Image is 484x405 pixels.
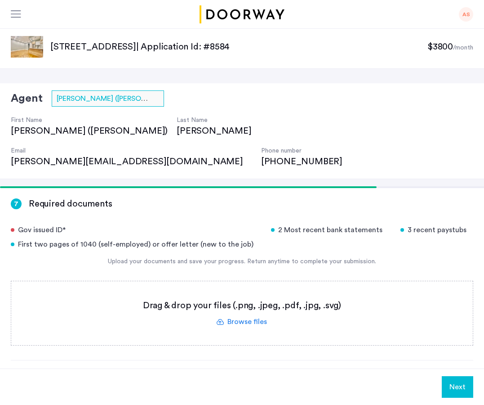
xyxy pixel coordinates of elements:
div: [PERSON_NAME] [177,125,251,137]
sub: /month [453,45,473,51]
img: logo [198,5,286,23]
h4: Phone number [261,146,342,155]
h3: Required documents [29,198,112,210]
div: Upload your documents and save your progress. Return anytime to complete your submission. [11,257,473,266]
div: 7 [11,198,22,209]
p: [STREET_ADDRESS] | Application Id: #8584 [50,40,427,53]
div: [PERSON_NAME] ([PERSON_NAME]) [11,125,168,137]
h4: Last Name [177,116,251,125]
div: First two pages of 1040 (self-employed) or offer letter (new to the job) [11,239,260,250]
h4: Email [11,146,252,155]
a: Cazamio logo [198,5,286,23]
div: 2 Most recent bank statements [271,225,389,235]
div: 3 recent paystubs [400,225,473,235]
span: $3800 [427,42,453,51]
h2: Agent [11,90,43,107]
img: apartment [11,36,43,58]
div: [PERSON_NAME][EMAIL_ADDRESS][DOMAIN_NAME] [11,155,252,168]
div: [PHONE_NUMBER] [261,155,342,168]
h4: First Name [11,116,168,125]
div: AS [459,7,473,22]
button: Next [442,376,473,398]
div: Gov issued ID* [11,225,260,235]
